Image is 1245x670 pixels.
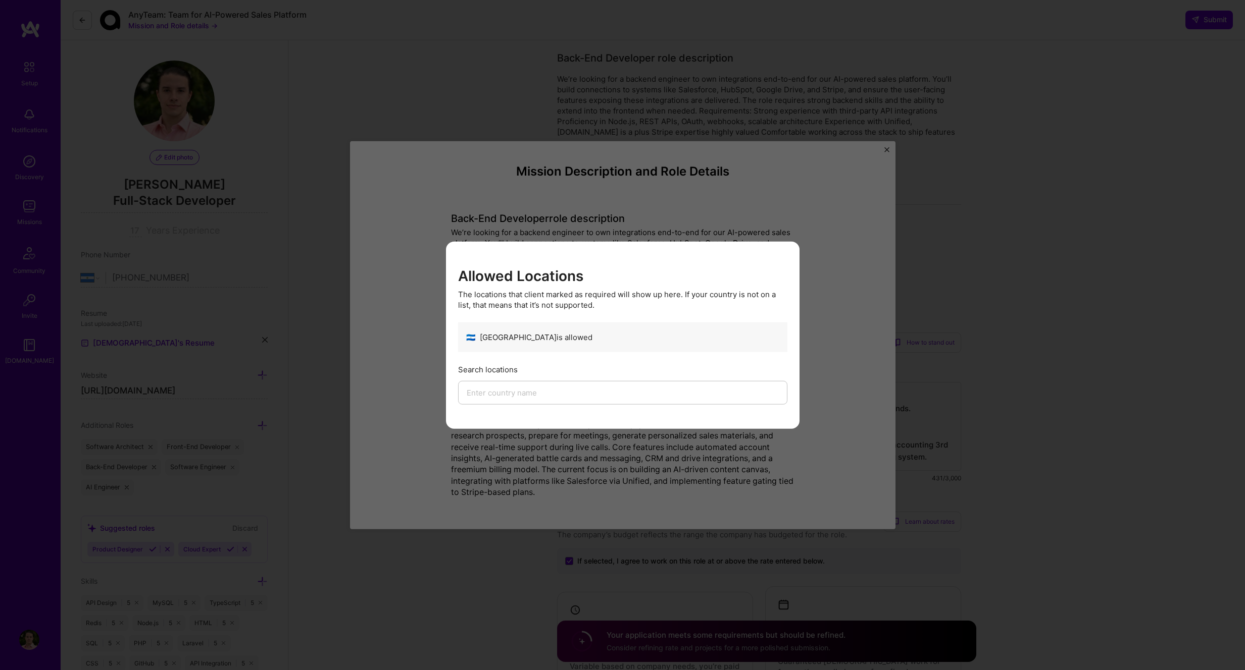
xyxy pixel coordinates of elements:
[458,364,787,374] div: Search locations
[458,380,787,404] input: Enter country name
[446,242,800,429] div: modal
[466,331,592,342] div: [GEOGRAPHIC_DATA] is allowed
[466,331,476,342] span: 🇳🇮
[782,255,788,261] i: icon Close
[458,289,787,310] div: The locations that client marked as required will show up here. If your country is not on a list,...
[458,268,787,285] h3: Allowed Locations
[767,333,774,341] i: icon CheckBlack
